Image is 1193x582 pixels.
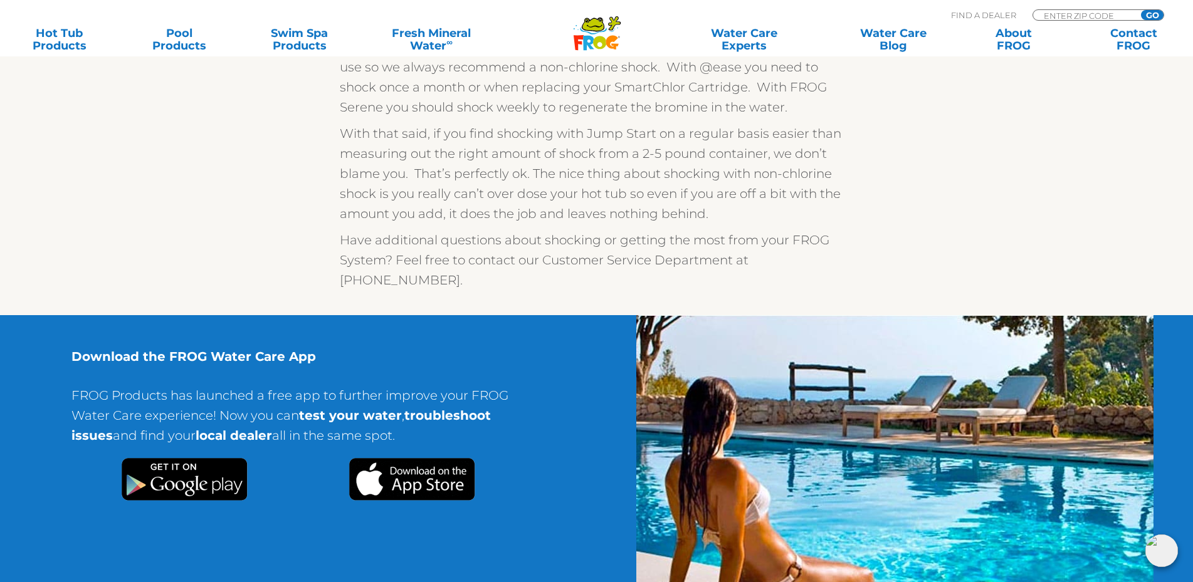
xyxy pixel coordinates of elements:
[340,230,854,290] p: Have additional questions about shocking or getting the most from your FROG System? Feel free to ...
[71,385,525,458] p: FROG Products has launched a free app to further improve your FROG Water Care experience! Now you...
[1087,27,1180,52] a: ContactFROG
[951,9,1016,21] p: Find A Dealer
[847,27,940,52] a: Water CareBlog
[1043,10,1127,21] input: Zip Code Form
[253,27,346,52] a: Swim SpaProducts
[299,408,402,423] strong: test your water
[446,37,453,47] sup: ∞
[122,458,248,501] img: Google Play
[133,27,226,52] a: PoolProducts
[967,27,1060,52] a: AboutFROG
[71,349,316,364] strong: Download the FROG Water Care App
[668,27,820,52] a: Water CareExperts
[13,27,106,52] a: Hot TubProducts
[1145,534,1178,567] img: openIcon
[1141,10,1164,20] input: GO
[349,458,475,501] img: Apple App Store
[196,428,272,443] strong: local dealer
[373,27,490,52] a: Fresh MineralWater∞
[340,123,854,224] p: With that said, if you find shocking with Jump Start on a regular basis easier than measuring out...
